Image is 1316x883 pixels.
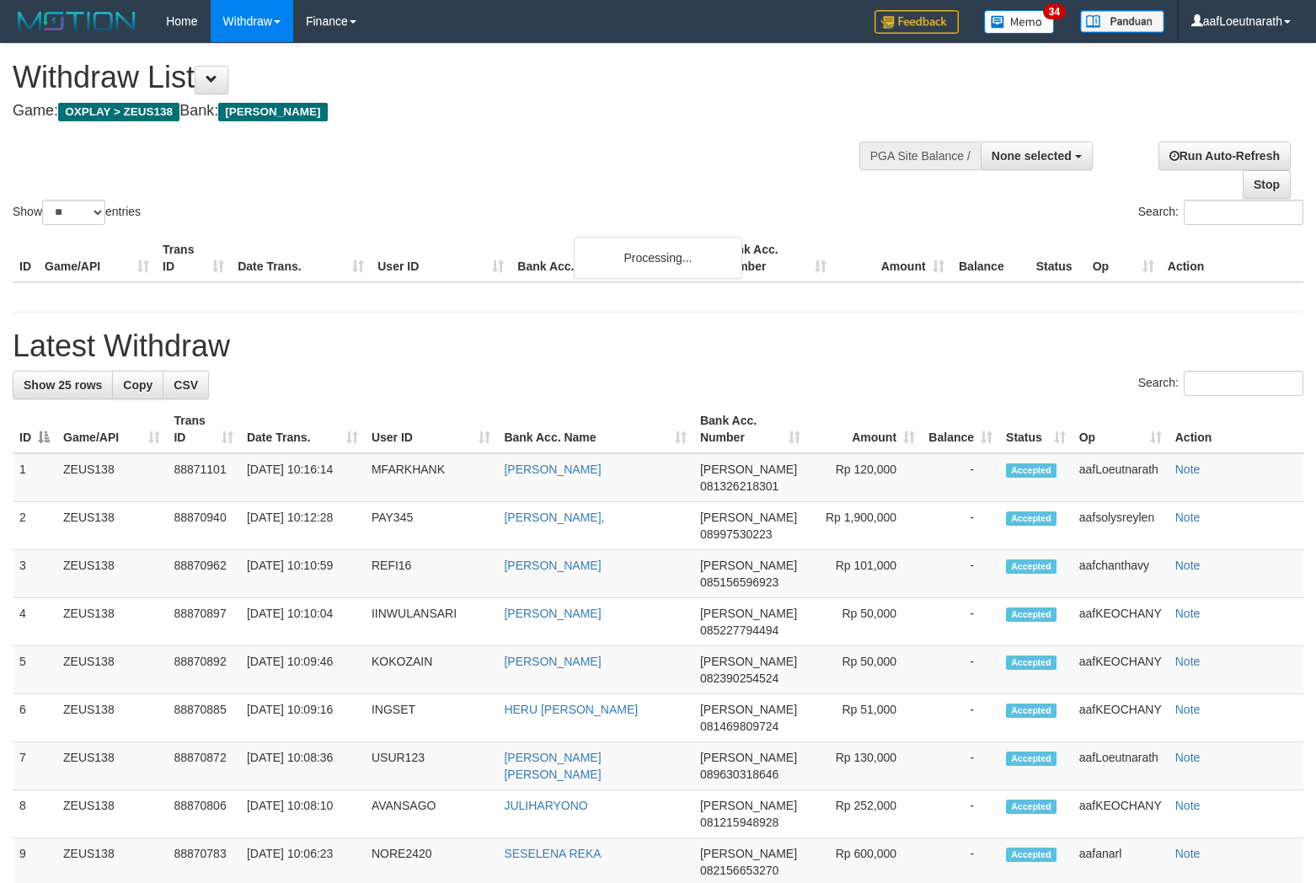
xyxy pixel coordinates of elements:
td: REFI16 [365,550,497,598]
th: Bank Acc. Number [714,234,832,282]
td: Rp 130,000 [807,742,922,790]
a: Note [1175,799,1201,812]
a: [PERSON_NAME] [PERSON_NAME] [504,751,601,781]
td: ZEUS138 [56,453,167,502]
img: Feedback.jpg [875,10,959,34]
span: Accepted [1006,848,1057,862]
td: ZEUS138 [56,550,167,598]
td: 5 [13,646,56,694]
a: Note [1175,751,1201,764]
td: 8 [13,790,56,838]
select: Showentries [42,200,105,225]
td: 1 [13,453,56,502]
span: Copy 085227794494 to clipboard [700,623,778,637]
td: IINWULANSARI [365,598,497,646]
td: Rp 50,000 [807,646,922,694]
td: - [922,453,999,502]
span: Copy [123,378,152,392]
span: [PERSON_NAME] [218,103,327,121]
span: [PERSON_NAME] [700,511,797,524]
span: Copy 082156653270 to clipboard [700,864,778,877]
td: 88870872 [167,742,240,790]
span: Accepted [1006,800,1057,814]
td: [DATE] 10:10:04 [240,598,365,646]
a: Stop [1243,170,1291,199]
th: Trans ID [156,234,231,282]
th: Bank Acc. Number: activate to sort column ascending [693,405,807,453]
a: [PERSON_NAME] [504,559,601,572]
div: Processing... [574,237,742,279]
th: Bank Acc. Name [511,234,714,282]
a: Note [1175,511,1201,524]
span: [PERSON_NAME] [700,607,797,620]
td: [DATE] 10:10:59 [240,550,365,598]
span: Copy 081215948928 to clipboard [700,816,778,829]
td: 88870892 [167,646,240,694]
span: Accepted [1006,752,1057,766]
span: [PERSON_NAME] [700,799,797,812]
label: Search: [1138,200,1303,225]
span: Accepted [1006,511,1057,526]
td: 88871101 [167,453,240,502]
td: 88870897 [167,598,240,646]
th: Game/API [38,234,156,282]
span: Accepted [1006,463,1057,478]
td: INGSET [365,694,497,742]
td: aafKEOCHANY [1073,694,1169,742]
span: CSV [174,378,198,392]
td: Rp 120,000 [807,453,922,502]
span: Show 25 rows [24,378,102,392]
th: Op: activate to sort column ascending [1073,405,1169,453]
a: JULIHARYONO [504,799,587,812]
td: aafsolysreylen [1073,502,1169,550]
td: KOKOZAIN [365,646,497,694]
td: [DATE] 10:08:36 [240,742,365,790]
span: Copy 085156596923 to clipboard [700,575,778,589]
a: Run Auto-Refresh [1158,142,1291,170]
th: ID [13,234,38,282]
span: [PERSON_NAME] [700,463,797,476]
button: None selected [981,142,1093,170]
td: 6 [13,694,56,742]
th: Amount: activate to sort column ascending [807,405,922,453]
td: 88870885 [167,694,240,742]
th: Action [1169,405,1303,453]
span: [PERSON_NAME] [700,847,797,860]
h1: Latest Withdraw [13,329,1303,363]
td: Rp 51,000 [807,694,922,742]
td: ZEUS138 [56,790,167,838]
span: Copy 082390254524 to clipboard [700,672,778,685]
td: PAY345 [365,502,497,550]
a: SESELENA REKA [504,847,601,860]
td: ZEUS138 [56,742,167,790]
span: Copy 08997530223 to clipboard [700,527,773,541]
a: Note [1175,655,1201,668]
span: [PERSON_NAME] [700,751,797,764]
span: Accepted [1006,656,1057,670]
th: Op [1086,234,1161,282]
td: - [922,694,999,742]
th: Date Trans.: activate to sort column ascending [240,405,365,453]
td: Rp 252,000 [807,790,922,838]
th: Game/API: activate to sort column ascending [56,405,167,453]
td: - [922,550,999,598]
td: aafLoeutnarath [1073,742,1169,790]
td: aafKEOCHANY [1073,646,1169,694]
th: Action [1161,234,1303,282]
td: 88870962 [167,550,240,598]
a: CSV [163,371,209,399]
input: Search: [1184,371,1303,396]
span: OXPLAY > ZEUS138 [58,103,179,121]
a: Note [1175,559,1201,572]
td: - [922,598,999,646]
td: Rp 101,000 [807,550,922,598]
td: [DATE] 10:16:14 [240,453,365,502]
a: Note [1175,607,1201,620]
span: None selected [992,149,1072,163]
td: [DATE] 10:09:16 [240,694,365,742]
th: Balance [951,234,1030,282]
td: 3 [13,550,56,598]
td: ZEUS138 [56,646,167,694]
th: Balance: activate to sort column ascending [922,405,999,453]
a: Note [1175,463,1201,476]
